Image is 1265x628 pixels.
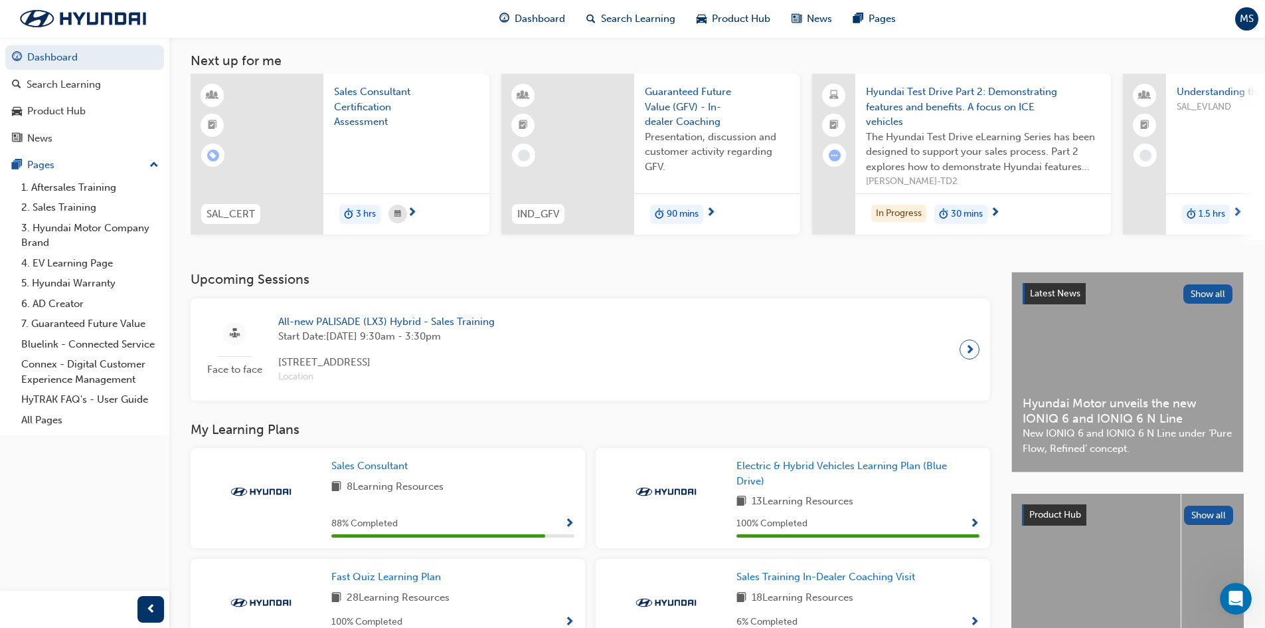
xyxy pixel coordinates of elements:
[27,131,52,146] div: News
[12,79,21,91] span: search-icon
[201,362,268,377] span: Face to face
[1011,272,1244,472] a: Latest NewsShow allHyundai Motor unveils the new IONIQ 6 and IONIQ 6 N LineNew IONIQ 6 and IONIQ ...
[5,45,164,70] a: Dashboard
[27,157,54,173] div: Pages
[207,150,219,161] span: learningRecordVerb_ENROLL-icon
[12,52,22,64] span: guage-icon
[407,207,417,219] span: next-icon
[601,11,675,27] span: Search Learning
[792,11,801,27] span: news-icon
[990,207,1000,219] span: next-icon
[697,11,707,27] span: car-icon
[16,354,164,389] a: Connex - Digital Customer Experience Management
[224,485,297,498] img: Trak
[645,130,790,175] span: Presentation, discussion and customer activity regarding GFV.
[1030,288,1080,299] span: Latest News
[1187,206,1196,223] span: duration-icon
[224,596,297,609] img: Trak
[871,205,926,223] div: In Progress
[736,494,746,510] span: book-icon
[781,5,843,33] a: news-iconNews
[5,72,164,97] a: Search Learning
[16,294,164,314] a: 6. AD Creator
[1183,284,1233,304] button: Show all
[843,5,906,33] a: pages-iconPages
[191,422,990,437] h3: My Learning Plans
[331,459,413,474] a: Sales Consultant
[7,5,159,33] img: Trak
[394,206,401,223] span: calendar-icon
[518,150,530,161] span: learningRecordVerb_NONE-icon
[499,11,509,27] span: guage-icon
[27,104,86,119] div: Product Hub
[12,106,22,118] span: car-icon
[736,590,746,607] span: book-icon
[347,590,450,607] span: 28 Learning Resources
[630,596,703,609] img: Trak
[630,485,703,498] img: Trak
[564,518,574,530] span: Show Progress
[752,494,853,510] span: 13 Learning Resources
[331,460,408,472] span: Sales Consultant
[331,479,341,496] span: book-icon
[866,130,1100,175] span: The Hyundai Test Drive eLearning Series has been designed to support your sales process. Part 2 e...
[712,11,770,27] span: Product Hub
[208,117,217,134] span: booktick-icon
[1140,87,1149,104] span: people-icon
[5,126,164,151] a: News
[866,174,1100,189] span: [PERSON_NAME]-TD2
[149,157,159,174] span: up-icon
[1199,207,1225,222] span: 1.5 hrs
[5,153,164,177] button: Pages
[812,74,1111,235] a: Hyundai Test Drive Part 2: Demonstrating features and benefits. A focus on ICE vehiclesThe Hyunda...
[576,5,686,33] a: search-iconSearch Learning
[5,99,164,124] a: Product Hub
[706,207,716,219] span: next-icon
[853,11,863,27] span: pages-icon
[207,207,255,222] span: SAL_CERT
[501,74,800,235] a: IND_GFVGuaranteed Future Value (GFV) - In-dealer CoachingPresentation, discussion and customer ac...
[1232,207,1242,219] span: next-icon
[519,117,528,134] span: booktick-icon
[829,87,839,104] span: laptop-icon
[344,206,353,223] span: duration-icon
[278,355,495,370] span: [STREET_ADDRESS]
[331,570,446,585] a: Fast Quiz Learning Plan
[16,177,164,198] a: 1. Aftersales Training
[278,314,495,330] span: All-new PALISADE (LX3) Hybrid - Sales Training
[1139,150,1151,161] span: learningRecordVerb_NONE-icon
[515,11,565,27] span: Dashboard
[489,5,576,33] a: guage-iconDashboard
[667,207,699,222] span: 90 mins
[278,369,495,385] span: Location
[331,590,341,607] span: book-icon
[736,571,915,583] span: Sales Training In-Dealer Coaching Visit
[12,133,22,145] span: news-icon
[334,84,479,130] span: Sales Consultant Certification Assessment
[16,253,164,274] a: 4. EV Learning Page
[191,74,489,235] a: SAL_CERTSales Consultant Certification Assessmentduration-icon3 hrs
[16,218,164,253] a: 3. Hyundai Motor Company Brand
[752,590,853,607] span: 18 Learning Resources
[564,516,574,532] button: Show Progress
[5,43,164,153] button: DashboardSearch LearningProduct HubNews
[16,314,164,334] a: 7. Guaranteed Future Value
[829,117,839,134] span: booktick-icon
[331,571,441,583] span: Fast Quiz Learning Plan
[16,334,164,355] a: Bluelink - Connected Service
[1140,117,1149,134] span: booktick-icon
[736,460,947,487] span: Electric & Hybrid Vehicles Learning Plan (Blue Drive)
[655,206,664,223] span: duration-icon
[686,5,781,33] a: car-iconProduct Hub
[27,77,101,92] div: Search Learning
[517,207,559,222] span: IND_GFV
[807,11,832,27] span: News
[356,207,376,222] span: 3 hrs
[16,197,164,218] a: 2. Sales Training
[278,329,495,344] span: Start Date: [DATE] 9:30am - 3:30pm
[1235,7,1258,31] button: MS
[736,570,920,585] a: Sales Training In-Dealer Coaching Visit
[736,516,807,532] span: 100 % Completed
[951,207,983,222] span: 30 mins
